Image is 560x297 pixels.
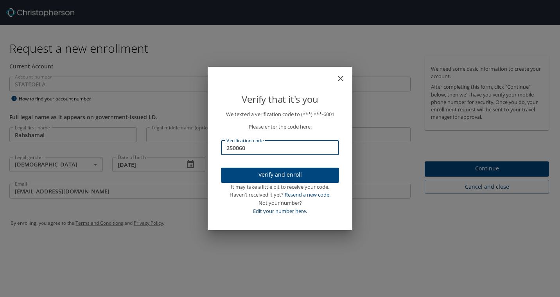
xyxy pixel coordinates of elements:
[221,199,339,207] div: Not your number?
[227,170,333,180] span: Verify and enroll
[221,191,339,199] div: Haven’t received it yet?
[221,110,339,118] p: We texted a verification code to (***) ***- 6001
[253,208,307,215] a: Edit your number here.
[221,168,339,183] button: Verify and enroll
[221,92,339,107] p: Verify that it's you
[221,183,339,191] div: It may take a little bit to receive your code.
[221,123,339,131] p: Please enter the code here:
[340,70,349,79] button: close
[285,191,330,198] a: Resend a new code.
